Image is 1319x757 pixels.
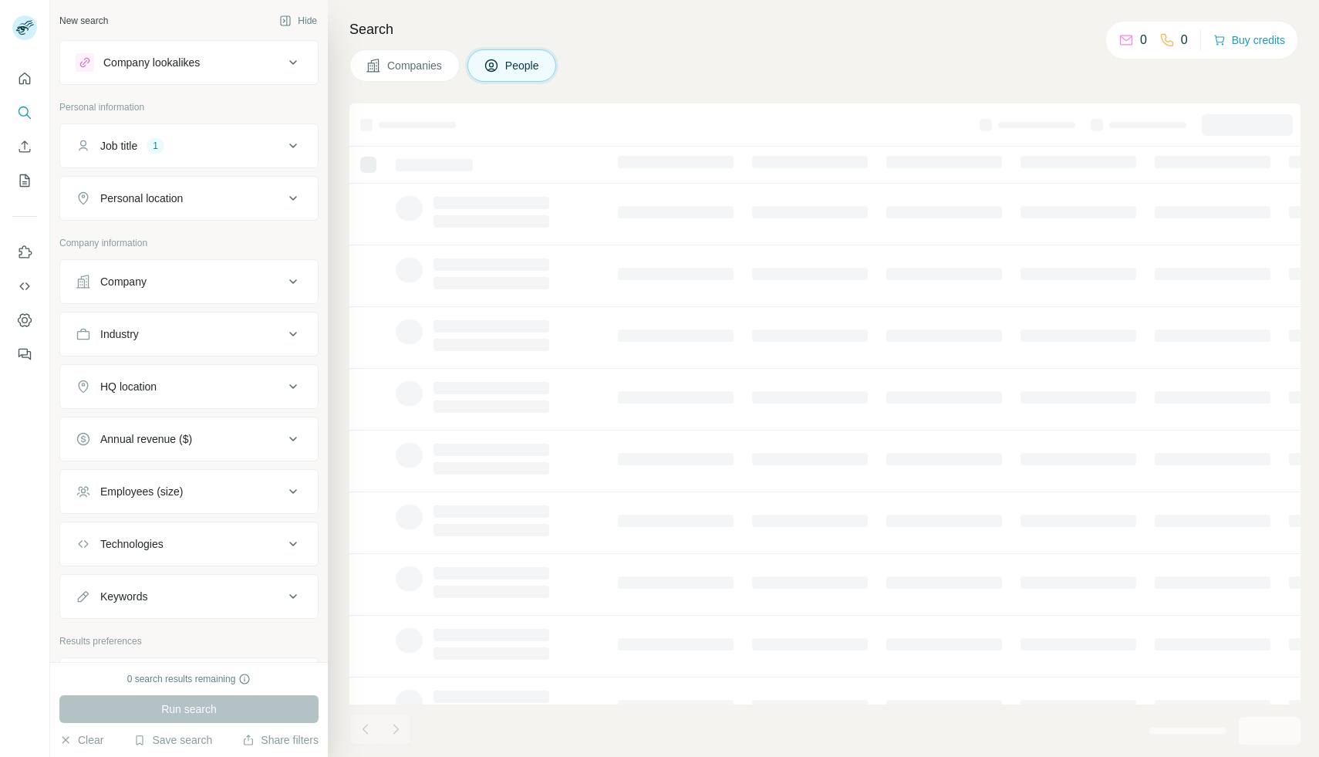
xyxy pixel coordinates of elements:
[60,526,318,563] button: Technologies
[60,127,318,164] button: Job title1
[60,421,318,458] button: Annual revenue ($)
[60,578,318,615] button: Keywords
[60,316,318,353] button: Industry
[59,732,103,748] button: Clear
[59,14,108,28] div: New search
[100,536,164,552] div: Technologies
[100,379,157,394] div: HQ location
[12,99,37,127] button: Search
[59,236,319,250] p: Company information
[60,263,318,300] button: Company
[60,368,318,405] button: HQ location
[349,19,1300,40] h4: Search
[100,326,139,342] div: Industry
[12,340,37,368] button: Feedback
[60,473,318,510] button: Employees (size)
[12,133,37,161] button: Enrich CSV
[1181,31,1188,49] p: 0
[12,238,37,266] button: Use Surfe on LinkedIn
[127,672,251,686] div: 0 search results remaining
[100,274,147,289] div: Company
[100,484,183,499] div: Employees (size)
[133,732,212,748] button: Save search
[59,634,319,648] p: Results preferences
[100,431,192,447] div: Annual revenue ($)
[60,661,318,698] button: Limit results per company
[12,272,37,300] button: Use Surfe API
[12,65,37,93] button: Quick start
[242,732,319,748] button: Share filters
[268,9,328,32] button: Hide
[387,58,444,73] span: Companies
[60,44,318,81] button: Company lookalikes
[1140,31,1147,49] p: 0
[100,138,137,154] div: Job title
[1213,29,1285,51] button: Buy credits
[59,100,319,114] p: Personal information
[12,306,37,334] button: Dashboard
[505,58,541,73] span: People
[100,191,183,206] div: Personal location
[147,139,164,153] div: 1
[12,167,37,194] button: My lists
[103,55,200,70] div: Company lookalikes
[60,180,318,217] button: Personal location
[100,589,147,604] div: Keywords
